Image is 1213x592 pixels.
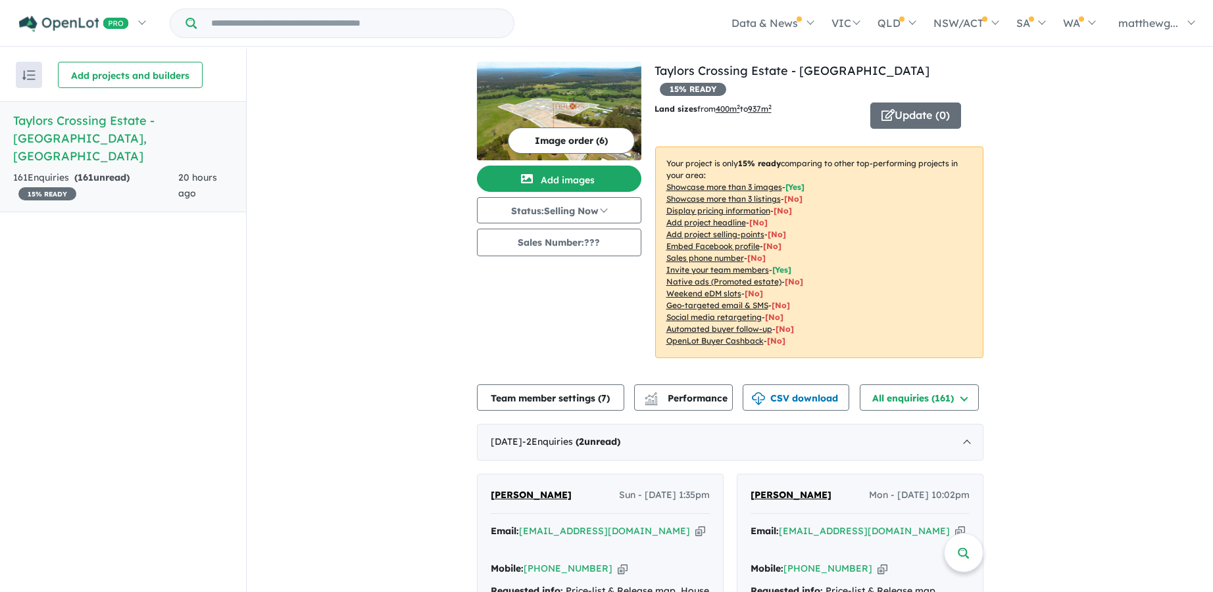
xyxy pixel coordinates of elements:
[618,562,628,576] button: Copy
[768,103,772,110] sup: 2
[666,336,764,346] u: OpenLot Buyer Cashback
[749,217,768,227] span: [ No ]
[666,277,781,286] u: Native ads (Promoted estate)
[477,229,641,256] button: Sales Number:???
[477,197,641,223] button: Status:Selling Now
[869,488,970,503] span: Mon - [DATE] 10:02pm
[752,392,765,405] img: download icon
[784,194,803,204] span: [ No ]
[666,182,782,192] u: Showcase more than 3 images
[655,104,697,114] b: Land sizes
[666,324,772,334] u: Automated buyer follow-up
[477,384,624,411] button: Team member settings (7)
[508,127,635,154] button: Image order (6)
[747,253,766,263] span: [ No ]
[774,206,792,216] span: [ No ]
[491,488,572,503] a: [PERSON_NAME]
[751,562,783,574] strong: Mobile:
[716,104,740,114] u: 400 m
[619,488,710,503] span: Sun - [DATE] 1:35pm
[695,524,705,538] button: Copy
[878,562,887,576] button: Copy
[78,171,93,183] span: 161
[772,300,790,310] span: [No]
[645,396,658,405] img: bar-chart.svg
[655,147,983,358] p: Your project is only comparing to other top-performing projects in your area: - - - - - - - - - -...
[19,16,129,32] img: Openlot PRO Logo White
[751,488,831,503] a: [PERSON_NAME]
[666,194,781,204] u: Showcase more than 3 listings
[666,288,741,298] u: Weekend eDM slots
[666,265,769,275] u: Invite your team members
[767,336,785,346] span: [No]
[199,9,511,37] input: Try estate name, suburb, builder or developer
[751,489,831,501] span: [PERSON_NAME]
[655,63,929,78] a: Taylors Crossing Estate - [GEOGRAPHIC_DATA]
[785,277,803,286] span: [No]
[776,324,794,334] span: [No]
[477,62,641,160] img: Taylors Crossing Estate - Cambewarra
[1118,16,1178,30] span: matthewg...
[666,253,744,263] u: Sales phone number
[601,392,606,404] span: 7
[13,112,233,165] h5: Taylors Crossing Estate - [GEOGRAPHIC_DATA] , [GEOGRAPHIC_DATA]
[860,384,979,411] button: All enquiries (161)
[748,104,772,114] u: 937 m
[743,384,849,411] button: CSV download
[655,102,860,116] p: from
[491,489,572,501] span: [PERSON_NAME]
[477,424,983,461] div: [DATE]
[13,170,178,202] div: 161 Enquir ies
[524,562,612,574] a: [PHONE_NUMBER]
[763,241,781,251] span: [ No ]
[522,436,620,447] span: - 2 Enquir ies
[740,104,772,114] span: to
[738,158,781,168] b: 15 % ready
[491,562,524,574] strong: Mobile:
[491,525,519,537] strong: Email:
[666,206,770,216] u: Display pricing information
[666,217,746,227] u: Add project headline
[178,171,217,199] span: 20 hours ago
[58,62,203,88] button: Add projects and builders
[477,166,641,192] button: Add images
[955,524,965,538] button: Copy
[745,288,763,298] span: [No]
[576,436,620,447] strong: ( unread)
[666,241,760,251] u: Embed Facebook profile
[666,312,762,322] u: Social media retargeting
[579,436,584,447] span: 2
[660,83,726,96] span: 15 % READY
[737,103,740,110] sup: 2
[666,229,764,239] u: Add project selling-points
[519,525,690,537] a: [EMAIL_ADDRESS][DOMAIN_NAME]
[634,384,733,411] button: Performance
[779,525,950,537] a: [EMAIL_ADDRESS][DOMAIN_NAME]
[666,300,768,310] u: Geo-targeted email & SMS
[22,70,36,80] img: sort.svg
[645,392,656,399] img: line-chart.svg
[783,562,872,574] a: [PHONE_NUMBER]
[768,229,786,239] span: [ No ]
[785,182,805,192] span: [ Yes ]
[751,525,779,537] strong: Email:
[870,102,961,129] button: Update (0)
[74,171,130,183] strong: ( unread)
[18,187,76,200] span: 15 % READY
[772,265,791,275] span: [ Yes ]
[765,312,783,322] span: [No]
[647,392,728,404] span: Performance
